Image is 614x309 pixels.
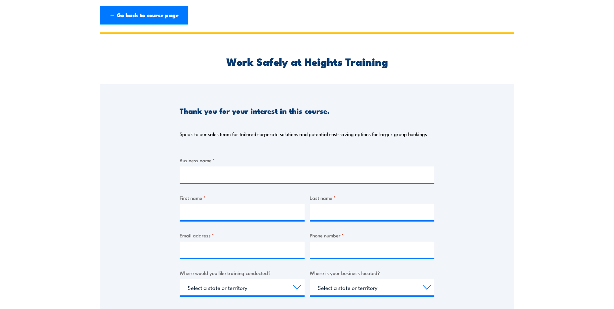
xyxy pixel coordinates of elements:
h2: Work Safely at Heights Training [180,57,434,66]
a: ← Go back to course page [100,6,188,25]
label: Phone number [310,232,435,239]
p: Speak to our sales team for tailored corporate solutions and potential cost-saving options for la... [180,131,427,137]
label: Business name [180,156,434,164]
label: Where is your business located? [310,269,435,277]
label: Last name [310,194,435,201]
label: First name [180,194,305,201]
label: Email address [180,232,305,239]
h3: Thank you for your interest in this course. [180,107,329,114]
label: Where would you like training conducted? [180,269,305,277]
